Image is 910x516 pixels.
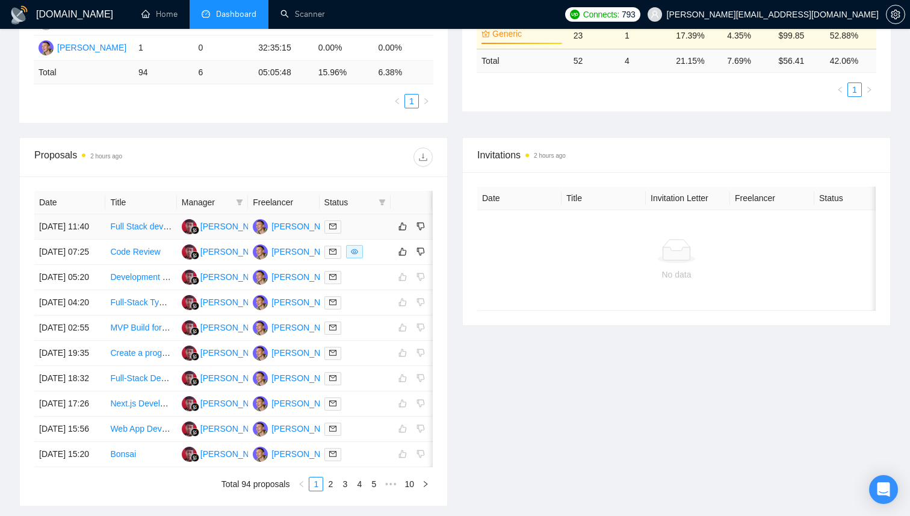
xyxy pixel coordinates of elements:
[182,297,270,306] a: EG[PERSON_NAME]
[294,477,309,491] li: Previous Page
[110,247,160,256] a: Code Review
[182,447,197,462] img: EG
[416,247,425,256] span: dislike
[413,244,428,259] button: dislike
[390,94,404,108] button: left
[110,348,398,358] a: Create a program that allows me to print name badge once a name is chosen
[381,477,400,491] span: •••
[847,82,862,97] li: 1
[191,428,199,437] img: gigradar-bm.png
[253,36,314,61] td: 32:35:15
[398,247,407,256] span: like
[39,40,54,55] img: BS
[620,22,671,49] td: 1
[280,9,325,19] a: searchScanner
[221,477,290,491] li: Total 94 proposals
[570,10,580,19] img: upwork-logo.png
[373,36,433,61] td: 0.00%
[200,422,270,435] div: [PERSON_NAME]
[395,244,410,259] button: like
[418,477,433,491] button: right
[329,450,336,458] span: mail
[34,214,105,240] td: [DATE] 11:40
[825,22,876,49] td: 52.88%
[324,477,337,491] a: 2
[182,272,270,281] a: EG[PERSON_NAME]
[191,352,199,361] img: gigradar-bm.png
[253,373,341,382] a: BS[PERSON_NAME]
[182,246,270,256] a: EG[PERSON_NAME]
[200,346,270,359] div: [PERSON_NAME]
[271,397,341,410] div: [PERSON_NAME]
[105,366,176,391] td: Full-Stack Developer Needed to Build MVP for AI SMS Communication Platform
[862,82,876,97] li: Next Page
[182,322,270,332] a: EG[PERSON_NAME]
[253,221,341,231] a: BS[PERSON_NAME]
[182,449,270,458] a: EG[PERSON_NAME]
[271,371,341,385] div: [PERSON_NAME]
[294,477,309,491] button: left
[422,98,430,105] span: right
[110,449,136,459] a: Bonsai
[34,191,105,214] th: Date
[191,251,199,260] img: gigradar-bm.png
[105,391,176,417] td: Next.js Developer Needed to Generate PDF Inspection Reports from API Data
[329,223,336,230] span: mail
[253,449,341,458] a: BS[PERSON_NAME]
[253,219,268,234] img: BS
[253,246,341,256] a: BS[PERSON_NAME]
[414,152,432,162] span: download
[182,371,197,386] img: EG
[34,391,105,417] td: [DATE] 17:26
[105,417,176,442] td: Web App Development for Real Estate Data Filtering & Export
[622,8,635,21] span: 793
[324,196,374,209] span: Status
[353,477,366,491] a: 4
[886,5,905,24] button: setting
[10,5,29,25] img: logo
[194,36,254,61] td: 0
[253,396,268,411] img: BS
[862,82,876,97] button: right
[110,222,220,231] a: Full Stack developer for Saas
[398,222,407,231] span: like
[583,8,619,21] span: Connects:
[271,321,341,334] div: [PERSON_NAME]
[418,477,433,491] li: Next Page
[34,366,105,391] td: [DATE] 18:32
[722,49,773,72] td: 7.69 %
[492,27,562,40] a: Generic
[191,226,199,234] img: gigradar-bm.png
[90,153,122,160] time: 2 hours ago
[329,400,336,407] span: mail
[477,49,569,72] td: Total
[110,297,357,307] a: Full-Stack TypeScript Developer – SaaS Features (Remix/NestJS)
[825,49,876,72] td: 42.06 %
[774,22,825,49] td: $99.85
[105,442,176,467] td: Bonsai
[314,36,374,61] td: 0.00%
[200,270,270,284] div: [PERSON_NAME]
[110,272,348,282] a: Development of converged LinkTree and Fiverr Clone Platforms
[200,447,270,461] div: [PERSON_NAME]
[477,187,562,210] th: Date
[869,475,898,504] div: Open Intercom Messenger
[177,191,248,214] th: Manager
[481,30,490,38] span: crown
[34,341,105,366] td: [DATE] 19:35
[182,423,270,433] a: EG[PERSON_NAME]
[253,295,268,310] img: BS
[271,270,341,284] div: [PERSON_NAME]
[722,22,773,49] td: 4.35%
[379,199,386,206] span: filter
[271,346,341,359] div: [PERSON_NAME]
[886,10,905,19] a: setting
[271,296,341,309] div: [PERSON_NAME]
[191,276,199,285] img: gigradar-bm.png
[329,273,336,281] span: mail
[887,10,905,19] span: setting
[298,480,305,488] span: left
[404,94,419,108] li: 1
[405,95,418,108] a: 1
[314,61,374,84] td: 15.96 %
